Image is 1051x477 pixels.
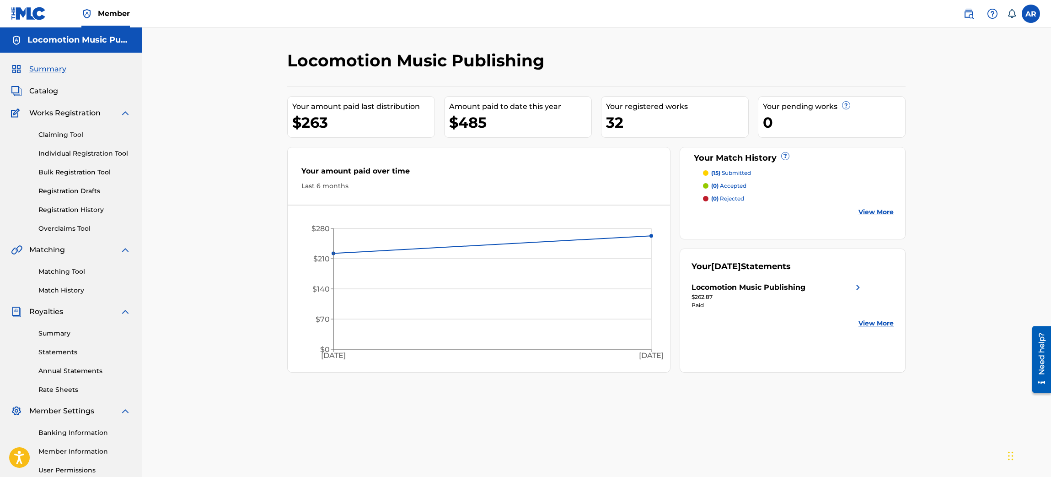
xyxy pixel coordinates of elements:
span: (0) [711,182,719,189]
tspan: $140 [312,285,330,293]
iframe: Resource Center [1025,322,1051,396]
a: View More [858,319,894,328]
p: submitted [711,169,751,177]
img: help [987,8,998,19]
img: expand [120,108,131,119]
div: Amount paid to date this year [449,101,591,112]
div: Your registered works [606,101,748,112]
img: search [963,8,974,19]
span: Member Settings [29,406,94,417]
div: Drag [1008,442,1013,470]
div: Help [983,5,1002,23]
span: ? [782,152,789,160]
span: Royalties [29,306,63,317]
div: Locomotion Music Publishing [692,282,805,293]
a: SummarySummary [11,64,66,75]
div: $263 [292,112,434,133]
a: Claiming Tool [38,130,131,140]
img: Member Settings [11,406,22,417]
a: Public Search [960,5,978,23]
img: Catalog [11,86,22,97]
span: Catalog [29,86,58,97]
a: Registration Drafts [38,186,131,196]
a: Annual Statements [38,366,131,376]
a: Summary [38,329,131,338]
img: MLC Logo [11,7,46,20]
a: Match History [38,286,131,295]
tspan: $280 [311,224,330,233]
div: $485 [449,112,591,133]
a: Member Information [38,447,131,456]
a: Overclaims Tool [38,224,131,233]
span: (0) [711,195,719,202]
span: (15) [711,169,720,176]
tspan: [DATE] [639,351,664,360]
a: Matching Tool [38,267,131,276]
a: Statements [38,347,131,357]
tspan: $0 [320,345,330,354]
img: expand [120,244,131,255]
div: Your amount paid over time [301,166,656,181]
h2: Locomotion Music Publishing [287,50,549,71]
div: Notifications [1007,9,1016,18]
span: [DATE] [711,261,741,271]
tspan: $70 [316,315,330,324]
a: Banking Information [38,428,131,438]
img: Summary [11,64,22,75]
img: Royalties [11,306,22,317]
div: $262.87 [692,293,863,301]
a: Rate Sheets [38,385,131,395]
tspan: [DATE] [321,351,346,360]
p: rejected [711,195,744,203]
div: Last 6 months [301,181,656,191]
a: (0) accepted [703,182,894,190]
span: Matching [29,244,65,255]
div: Your pending works [763,101,905,112]
span: Summary [29,64,66,75]
div: Paid [692,301,863,309]
a: User Permissions [38,466,131,475]
div: Your Statements [692,260,791,273]
div: Your amount paid last distribution [292,101,434,112]
img: Matching [11,244,22,255]
img: right chevron icon [853,282,863,293]
a: Locomotion Music Publishingright chevron icon$262.87Paid [692,282,863,309]
div: User Menu [1022,5,1040,23]
a: (15) submitted [703,169,894,177]
img: Works Registration [11,108,23,119]
img: Top Rightsholder [81,8,92,19]
a: View More [858,207,894,217]
iframe: Chat Widget [1005,433,1051,477]
img: Accounts [11,35,22,46]
p: accepted [711,182,746,190]
img: expand [120,406,131,417]
span: ? [842,102,850,109]
a: Registration History [38,205,131,215]
div: 32 [606,112,748,133]
a: Bulk Registration Tool [38,168,131,177]
a: Individual Registration Tool [38,149,131,158]
img: expand [120,306,131,317]
h5: Locomotion Music Publishing [27,35,131,45]
span: Member [98,8,130,19]
a: (0) rejected [703,195,894,203]
span: Works Registration [29,108,101,119]
tspan: $210 [313,255,330,263]
div: Your Match History [692,152,894,164]
a: CatalogCatalog [11,86,58,97]
div: 0 [763,112,905,133]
